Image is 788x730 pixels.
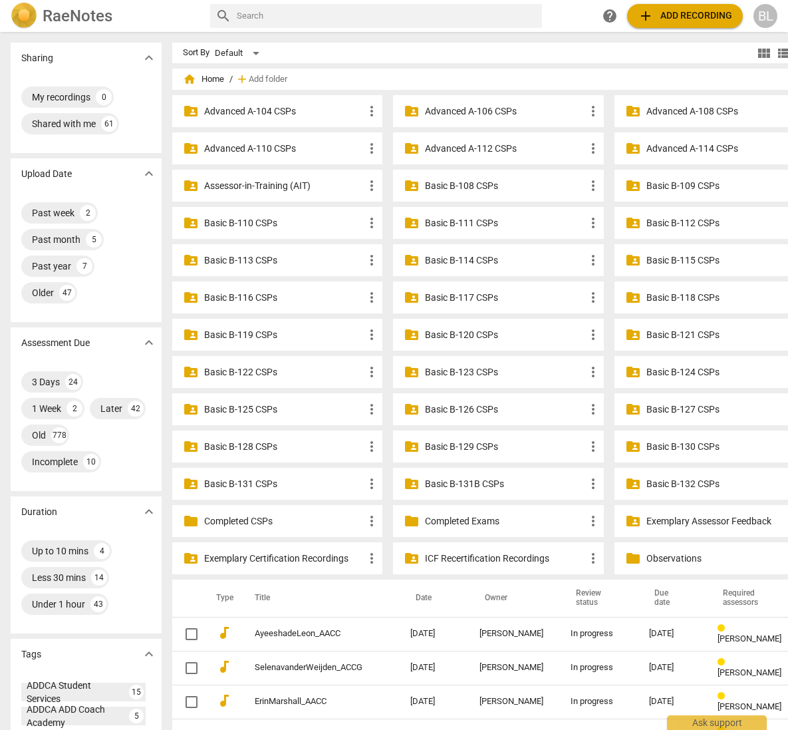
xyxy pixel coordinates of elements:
span: more_vert [364,550,380,566]
span: [PERSON_NAME] [718,667,781,677]
div: 4 [94,543,110,559]
div: [DATE] [649,629,696,639]
span: folder_shared [183,215,199,231]
div: 61 [101,116,117,132]
th: Due date [638,580,707,617]
th: Review status [560,580,638,617]
div: 3 Days [32,375,60,389]
div: 10 [83,454,99,470]
span: more_vert [585,513,601,529]
span: folder_shared [183,252,199,268]
span: folder_shared [625,476,641,492]
span: folder [404,513,420,529]
p: Basic B-117 CSPs [425,291,585,305]
div: [DATE] [649,663,696,673]
span: folder [625,550,641,566]
span: folder_shared [183,401,199,417]
p: Basic B-114 CSPs [425,254,585,268]
span: folder [183,513,199,529]
div: In progress [571,697,628,707]
span: more_vert [585,327,601,343]
div: [PERSON_NAME] [479,697,549,707]
span: more_vert [364,252,380,268]
span: / [229,75,233,85]
p: Sharing [21,51,53,65]
p: Basic B-122 CSPs [204,365,364,379]
span: Review status: in progress [718,624,730,634]
button: Upload [627,4,743,28]
div: 0 [96,89,112,105]
div: 42 [128,401,144,417]
p: Assessor-in-Training (AIT) [204,179,364,193]
p: Completed CSPs [204,514,364,528]
div: 1 Week [32,402,61,415]
p: Tags [21,647,41,661]
div: Past month [32,233,80,246]
div: Past year [32,260,71,273]
button: Show more [139,502,159,522]
span: folder_shared [404,215,420,231]
p: Basic B-125 CSPs [204,403,364,417]
input: Search [237,5,537,27]
span: add [638,8,654,24]
div: Later [100,402,122,415]
th: Date [400,580,469,617]
div: ADDCA Student Services [27,679,124,705]
div: 778 [51,427,67,443]
span: folder_shared [625,513,641,529]
p: Basic B-131 CSPs [204,477,364,491]
span: folder_shared [625,252,641,268]
span: add [235,73,249,86]
span: folder_shared [404,439,420,455]
p: Basic B-111 CSPs [425,216,585,230]
div: Older [32,286,54,299]
span: folder_shared [625,289,641,305]
span: folder_shared [183,140,199,156]
img: Logo [11,3,37,29]
span: folder_shared [625,401,641,417]
div: Up to 10 mins [32,544,88,558]
button: BL [753,4,777,28]
span: more_vert [364,327,380,343]
span: more_vert [585,215,601,231]
span: Review status: in progress [718,657,730,667]
span: more_vert [585,178,601,194]
span: search [215,8,231,24]
span: folder_shared [404,550,420,566]
div: Less 30 mins [32,571,86,584]
a: LogoRaeNotes [11,3,199,29]
span: folder_shared [404,327,420,343]
th: Type [205,580,239,617]
button: Show more [139,164,159,184]
div: 5 [129,709,144,723]
span: folder_shared [404,364,420,380]
span: expand_more [141,646,157,662]
th: Title [239,580,400,617]
span: more_vert [585,401,601,417]
p: Duration [21,505,57,519]
button: Show more [139,644,159,664]
div: 15 [129,685,144,699]
span: audiotrack [216,625,232,641]
span: folder_shared [183,364,199,380]
td: [DATE] [400,651,469,685]
span: more_vert [585,439,601,455]
span: more_vert [364,476,380,492]
span: more_vert [585,140,601,156]
span: more_vert [585,550,601,566]
p: Advanced A-110 CSPs [204,142,364,156]
span: folder_shared [625,140,641,156]
p: Basic B-110 CSPs [204,216,364,230]
span: Home [183,73,224,86]
span: folder_shared [404,103,420,119]
p: Assessment Due [21,336,90,350]
div: My recordings [32,91,90,104]
p: Basic B-120 CSPs [425,328,585,342]
span: view_module [756,45,772,61]
span: folder_shared [404,476,420,492]
div: Past week [32,206,74,220]
span: folder_shared [183,327,199,343]
span: expand_more [141,335,157,351]
a: SelenavanderWeijden_ACCG [255,663,362,673]
p: Basic B-108 CSPs [425,179,585,193]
